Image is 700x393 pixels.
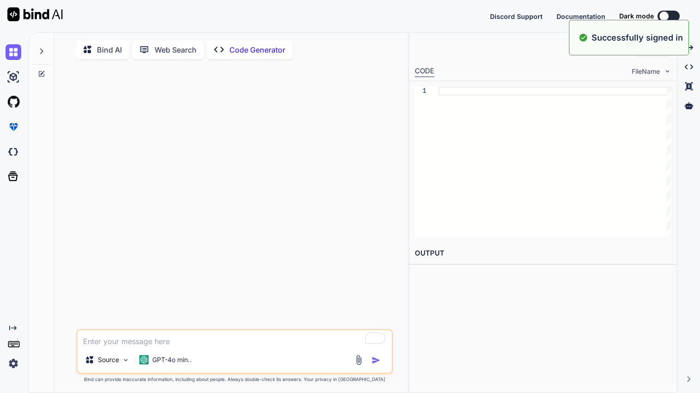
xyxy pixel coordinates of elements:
[556,12,605,20] span: Documentation
[155,44,197,55] p: Web Search
[6,144,21,160] img: darkCloudIdeIcon
[122,356,130,364] img: Pick Models
[619,12,654,21] span: Dark mode
[152,355,191,364] p: GPT-4o min..
[415,66,434,77] div: CODE
[6,94,21,110] img: githubLight
[556,12,605,21] button: Documentation
[664,67,671,75] img: chevron down
[7,7,63,21] img: Bind AI
[415,87,426,95] div: 1
[139,355,149,364] img: GPT-4o mini
[6,69,21,85] img: ai-studio
[490,12,543,21] button: Discord Support
[632,67,660,76] span: FileName
[371,356,381,365] img: icon
[78,330,392,347] textarea: To enrich screen reader interactions, please activate Accessibility in Grammarly extension settings
[76,376,393,383] p: Bind can provide inaccurate information, including about people. Always double-check its answers....
[6,44,21,60] img: chat
[229,44,285,55] p: Code Generator
[6,356,21,371] img: settings
[490,12,543,20] span: Discord Support
[6,119,21,135] img: premium
[98,355,119,364] p: Source
[579,31,588,44] img: alert
[592,31,683,44] p: Successfully signed in
[409,243,677,264] h2: OUTPUT
[353,355,364,365] img: attachment
[97,44,122,55] p: Bind AI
